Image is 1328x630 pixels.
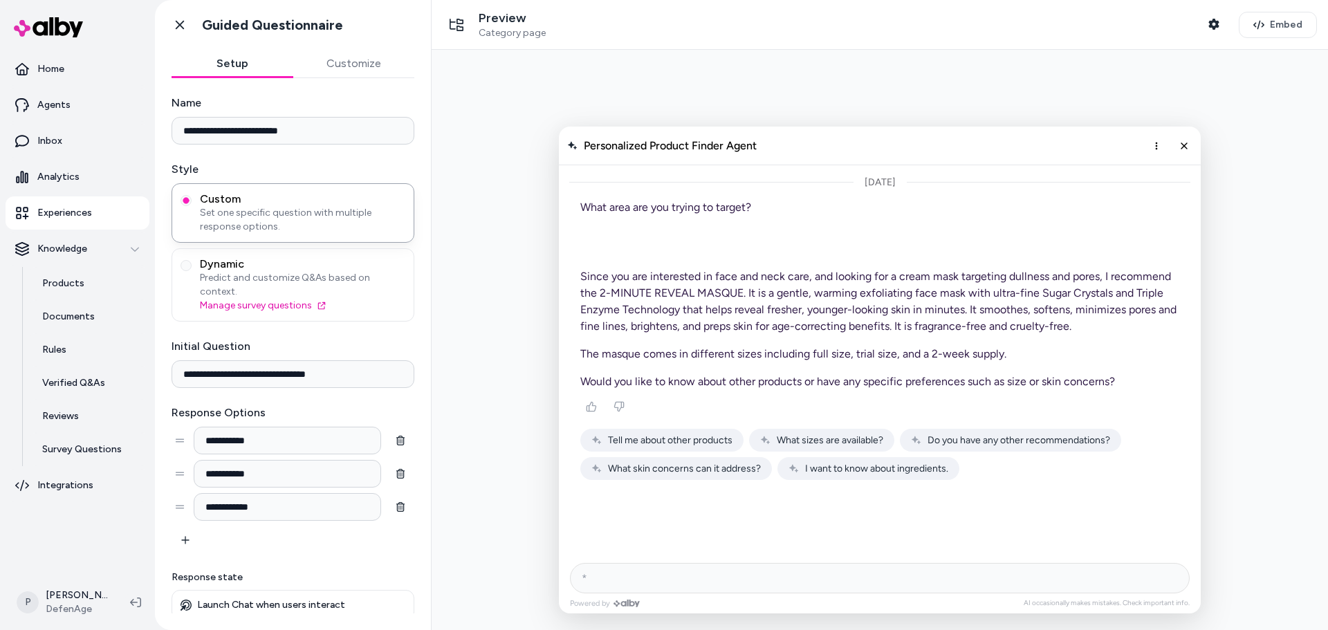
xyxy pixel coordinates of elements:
[42,409,79,423] p: Reviews
[200,206,405,234] span: Set one specific question with multiple response options.
[200,192,405,206] span: Custom
[42,443,122,456] p: Survey Questions
[479,10,546,26] p: Preview
[6,53,149,86] a: Home
[200,271,405,299] span: Predict and customize Q&As based on context.
[6,469,149,502] a: Integrations
[42,343,66,357] p: Rules
[479,27,546,39] span: Category page
[37,62,64,76] p: Home
[28,433,149,466] a: Survey Questions
[172,571,414,584] p: Response state
[37,98,71,112] p: Agents
[28,267,149,300] a: Products
[37,170,80,184] p: Analytics
[1239,12,1317,38] button: Embed
[28,300,149,333] a: Documents
[37,242,87,256] p: Knowledge
[37,206,92,220] p: Experiences
[200,299,405,313] a: Manage survey questions
[6,124,149,158] a: Inbox
[46,602,108,616] span: DefenAge
[172,50,293,77] button: Setup
[293,50,415,77] button: Customize
[46,589,108,602] p: [PERSON_NAME]
[6,232,149,266] button: Knowledge
[42,277,84,290] p: Products
[1270,18,1302,32] span: Embed
[200,257,405,271] span: Dynamic
[6,89,149,122] a: Agents
[202,17,343,34] h1: Guided Questionnaire
[172,405,414,421] label: Response Options
[42,310,95,324] p: Documents
[172,161,414,178] label: Style
[37,479,93,492] p: Integrations
[14,17,83,37] img: alby Logo
[42,376,105,390] p: Verified Q&As
[6,196,149,230] a: Experiences
[197,599,345,611] p: Launch Chat when users interact
[37,134,62,148] p: Inbox
[6,160,149,194] a: Analytics
[28,400,149,433] a: Reviews
[8,580,119,624] button: P[PERSON_NAME]DefenAge
[172,338,414,355] label: Initial Question
[28,367,149,400] a: Verified Q&As
[28,333,149,367] a: Rules
[181,260,192,271] button: DynamicPredict and customize Q&As based on context.Manage survey questions
[181,195,192,206] button: CustomSet one specific question with multiple response options.
[17,591,39,613] span: P
[172,95,414,111] label: Name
